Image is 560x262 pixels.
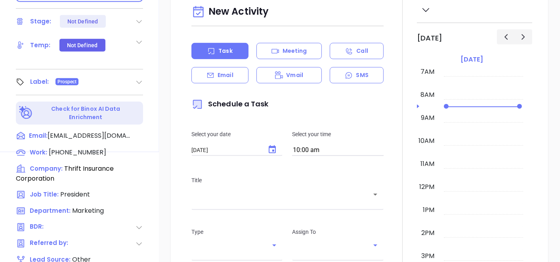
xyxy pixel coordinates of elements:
[356,71,369,79] p: SMS
[30,222,71,232] span: BDR:
[497,29,515,44] button: Previous day
[417,34,442,42] h2: [DATE]
[419,113,436,123] div: 9am
[421,205,436,215] div: 1pm
[30,206,71,215] span: Department:
[420,228,436,238] div: 2pm
[218,47,232,55] p: Task
[30,190,59,198] span: Job Title:
[191,99,269,109] span: Schedule a Task
[292,130,383,139] p: Select your time
[356,47,368,55] p: Call
[418,182,436,192] div: 12pm
[459,54,485,65] a: [DATE]
[417,136,436,146] div: 10am
[419,67,436,77] div: 7am
[269,240,280,251] button: Open
[263,140,282,159] button: Choose date, selected date is Sep 25, 2025
[419,90,436,100] div: 8am
[191,176,384,185] p: Title
[292,227,383,236] p: Assign To
[30,15,52,27] div: Stage:
[30,239,71,249] span: Referred by:
[191,130,283,139] p: Select your date
[16,164,114,183] span: Thrift Insurance Corporation
[72,206,104,215] span: Marketing
[191,2,384,22] div: New Activity
[218,71,233,79] p: Email
[370,240,381,251] button: Open
[420,251,436,261] div: 3pm
[57,77,77,86] span: Prospect
[283,47,307,55] p: Meeting
[67,15,98,28] div: Not Defined
[67,39,97,52] div: Not Defined
[49,148,106,157] span: [PHONE_NUMBER]
[30,164,63,173] span: Company:
[191,147,260,154] input: MM/DD/YYYY
[30,148,47,156] span: Work :
[419,159,436,169] div: 11am
[514,29,532,44] button: Next day
[30,39,51,51] div: Temp:
[370,189,381,200] button: Open
[60,190,90,199] span: President
[191,227,283,236] p: Type
[34,105,138,121] p: Check for Binox AI Data Enrichment
[29,131,48,141] span: Email:
[48,131,131,141] span: [EMAIL_ADDRESS][DOMAIN_NAME]
[286,71,303,79] p: Vmail
[19,106,33,120] img: Ai-Enrich-DaqCidB-.svg
[30,76,49,88] div: Label:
